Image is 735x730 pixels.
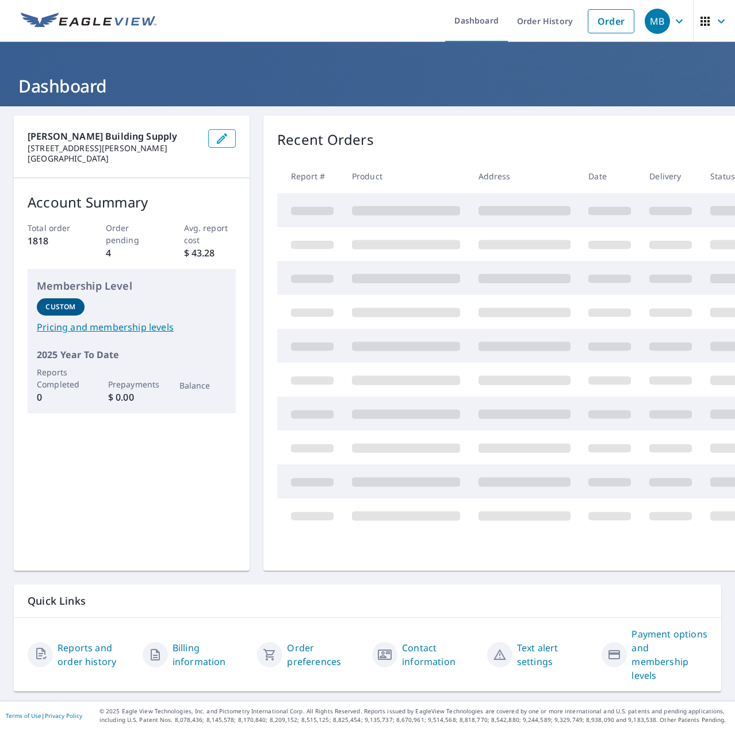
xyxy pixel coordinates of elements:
p: Quick Links [28,594,707,608]
th: Address [469,159,580,193]
a: Reports and order history [58,641,133,668]
p: Prepayments [108,378,156,390]
p: Reports Completed [37,366,85,390]
p: Order pending [106,222,158,246]
p: © 2025 Eagle View Technologies, Inc. and Pictometry International Corp. All Rights Reserved. Repo... [99,707,729,724]
a: Payment options and membership levels [631,627,707,682]
a: Pricing and membership levels [37,320,227,334]
p: Account Summary [28,192,236,213]
a: Billing information [173,641,248,668]
a: Terms of Use [6,712,41,720]
a: Privacy Policy [45,712,82,720]
p: Balance [179,379,227,391]
p: [STREET_ADDRESS][PERSON_NAME] [28,143,199,153]
p: Avg. report cost [184,222,236,246]
p: [PERSON_NAME] Building Supply [28,129,199,143]
a: Order [588,9,634,33]
h1: Dashboard [14,74,721,98]
p: $ 43.28 [184,246,236,260]
th: Date [579,159,640,193]
p: Membership Level [37,278,227,294]
a: Text alert settings [517,641,593,668]
div: MB [645,9,670,34]
p: [GEOGRAPHIC_DATA] [28,153,199,164]
th: Product [343,159,469,193]
a: Order preferences [287,641,363,668]
p: Recent Orders [277,129,374,150]
p: 2025 Year To Date [37,348,227,362]
a: Contact information [402,641,478,668]
p: Total order [28,222,80,234]
p: $ 0.00 [108,390,156,404]
p: Custom [45,302,75,312]
th: Report # [277,159,343,193]
p: 4 [106,246,158,260]
img: EV Logo [21,13,156,30]
p: 1818 [28,234,80,248]
p: 0 [37,390,85,404]
th: Delivery [640,159,701,193]
p: | [6,712,82,719]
